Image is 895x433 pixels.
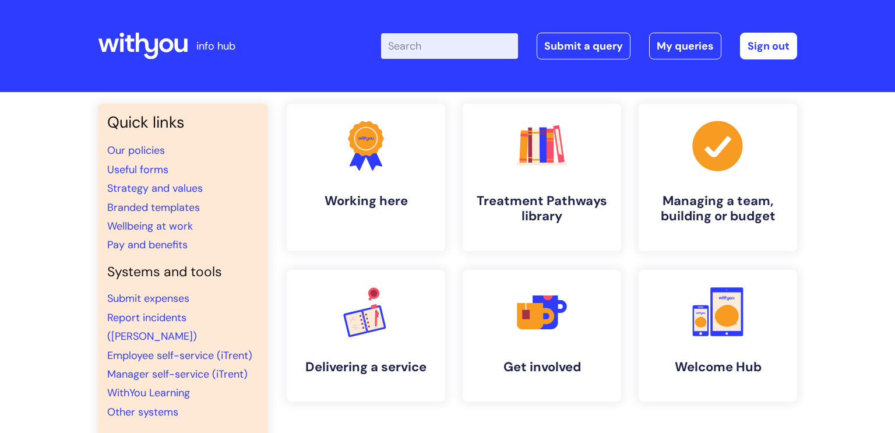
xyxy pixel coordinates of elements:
h4: Delivering a service [296,360,436,375]
a: Strategy and values [107,181,203,195]
h4: Welcome Hub [648,360,788,375]
a: Sign out [740,33,797,59]
a: Welcome Hub [639,270,797,402]
a: Employee self-service (iTrent) [107,348,252,362]
h4: Get involved [472,360,612,375]
h4: Treatment Pathways library [472,193,612,224]
h3: Quick links [107,113,259,132]
div: | - [381,33,797,59]
a: Get involved [463,270,621,402]
a: Working here [287,104,445,251]
a: Useful forms [107,163,168,177]
a: Submit a query [537,33,630,59]
h4: Working here [296,193,436,209]
a: Submit expenses [107,291,189,305]
a: Wellbeing at work [107,219,193,233]
a: My queries [649,33,721,59]
p: info hub [196,37,235,55]
a: Branded templates [107,200,200,214]
a: Treatment Pathways library [463,104,621,251]
a: Delivering a service [287,270,445,402]
h4: Managing a team, building or budget [648,193,788,224]
a: Manager self-service (iTrent) [107,367,248,381]
a: Our policies [107,143,165,157]
a: WithYou Learning [107,386,190,400]
a: Report incidents ([PERSON_NAME]) [107,311,197,343]
h4: Systems and tools [107,264,259,280]
a: Managing a team, building or budget [639,104,797,251]
a: Pay and benefits [107,238,188,252]
a: Other systems [107,405,178,419]
input: Search [381,33,518,59]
